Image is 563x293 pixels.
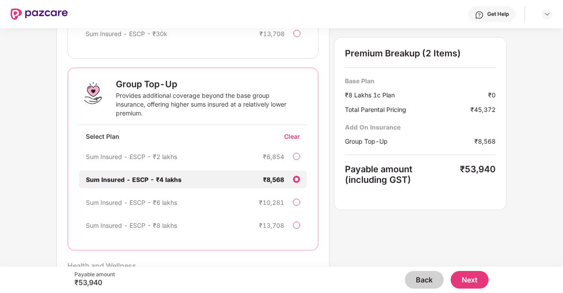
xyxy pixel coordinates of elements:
[284,132,307,141] div: Clear
[263,153,284,160] div: ₹6,854
[85,30,167,37] span: Sum Insured - ESCP - ₹30k
[544,11,551,18] img: svg+xml;base64,PHN2ZyBpZD0iRHJvcGRvd24tMzJ4MzIiIHhtbG5zPSJodHRwOi8vd3d3LnczLm9yZy8yMDAwL3N2ZyIgd2...
[470,105,496,114] div: ₹45,372
[345,90,488,100] div: ₹8 Lakhs 1c Plan
[345,105,470,114] div: Total Parental Pricing
[67,261,319,271] div: Health and Wellness
[263,176,284,183] div: ₹8,568
[79,132,126,148] div: Select Plan
[460,164,496,185] div: ₹53,940
[345,137,474,146] div: Group Top-Up
[345,174,411,185] span: (including GST)
[74,271,115,278] div: Payable amount
[405,271,444,289] button: Back
[475,11,484,19] img: svg+xml;base64,PHN2ZyBpZD0iSGVscC0zMngzMiIgeG1sbnM9Imh0dHA6Ly93d3cudzMub3JnLzIwMDAvc3ZnIiB3aWR0aD...
[259,30,285,37] div: ₹13,708
[345,164,460,185] div: Payable amount
[74,278,115,287] div: ₹53,940
[86,153,177,160] span: Sum Insured - ESCP - ₹2 lakhs
[345,48,496,59] div: Premium Breakup (2 Items)
[488,90,496,100] div: ₹0
[259,199,284,206] div: ₹10,281
[86,222,177,229] span: Sum Insured - ESCP - ₹8 lakhs
[451,271,489,289] button: Next
[345,123,496,131] div: Add On Insurance
[259,222,284,229] div: ₹13,708
[116,91,289,118] div: Provides additional coverage beyond the base group insurance, offering higher sums insured at a r...
[86,176,181,183] span: Sum Insured - ESCP - ₹4 lakhs
[86,199,177,206] span: Sum Insured - ESCP - ₹6 lakhs
[11,8,68,20] img: New Pazcare Logo
[474,137,496,146] div: ₹8,568
[345,77,496,85] div: Base Plan
[487,11,509,18] div: Get Help
[116,79,307,89] div: Group Top-Up
[79,79,107,107] img: Group Top-Up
